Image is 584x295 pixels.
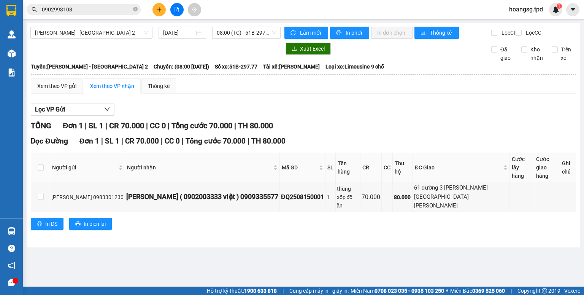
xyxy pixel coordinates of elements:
span: file-add [174,7,179,12]
div: [PERSON_NAME] ( 0902003333 việt ) 0909335577 [126,191,278,202]
div: 1 [327,193,334,201]
button: bar-chartThống kê [414,27,459,39]
span: sync [290,30,297,36]
button: In đơn chọn [371,27,413,39]
button: caret-down [566,3,579,16]
div: Thống kê [148,82,170,90]
span: Trên xe [558,45,576,62]
span: close-circle [133,6,138,13]
span: CC 0 [150,121,166,130]
span: | [511,287,512,295]
th: Thu hộ [393,153,413,182]
th: CR [360,153,382,182]
span: bar-chart [421,30,427,36]
span: CR 70.000 [125,137,159,145]
span: Đơn 1 [63,121,83,130]
span: Hỗ trợ kỹ thuật: [207,287,277,295]
span: down [104,106,110,112]
th: Ghi chú [560,153,576,182]
span: Loại xe: Limousine 9 chỗ [325,62,384,71]
span: In phơi [346,29,363,37]
span: Người nhận [127,163,272,172]
span: Xuất Excel [300,45,325,53]
span: printer [75,221,81,227]
span: Số xe: 51B-297.77 [215,62,257,71]
span: aim [192,7,197,12]
button: syncLàm mới [284,27,328,39]
input: Tìm tên, số ĐT hoặc mã đơn [42,5,132,14]
img: warehouse-icon [8,227,16,235]
span: Làm mới [300,29,322,37]
button: file-add [170,3,184,16]
span: Tổng cước 70.000 [171,121,232,130]
div: Xem theo VP gửi [37,82,76,90]
img: logo-vxr [6,5,16,16]
div: [PERSON_NAME] 0983301230 [51,193,124,201]
span: notification [8,262,15,269]
th: Tên hàng [336,153,360,182]
div: ĐQ2508150001 [281,192,324,202]
span: ⚪️ [446,289,448,292]
button: aim [188,3,201,16]
span: | [101,137,103,145]
span: search [32,7,37,12]
button: printerIn biên lai [69,218,112,230]
span: ĐC Giao [415,163,502,172]
span: In DS [45,220,57,228]
span: Người gửi [52,163,117,172]
button: downloadXuất Excel [286,43,331,55]
span: | [234,121,236,130]
span: Đã giao [497,45,516,62]
strong: 0708 023 035 - 0935 103 250 [375,288,444,294]
span: plus [157,7,162,12]
img: warehouse-icon [8,30,16,38]
span: message [8,279,15,286]
button: printerIn DS [31,218,63,230]
button: plus [152,3,166,16]
div: Xem theo VP nhận [90,82,134,90]
span: Kho nhận [527,45,546,62]
span: CR 70.000 [109,121,144,130]
span: Thống kê [430,29,453,37]
img: icon-new-feature [552,6,559,13]
span: SL 1 [89,121,103,130]
span: question-circle [8,245,15,252]
span: Phương Lâm - Sài Gòn 2 [35,27,148,38]
th: Cước giao hàng [534,153,560,182]
span: Tài xế: [PERSON_NAME] [263,62,320,71]
span: 08:00 (TC) - 51B-297.77 [217,27,276,38]
span: | [248,137,249,145]
span: Miền Nam [351,287,444,295]
span: printer [336,30,343,36]
span: | [168,121,170,130]
span: TỔNG [31,121,51,130]
span: Lọc CC [523,29,543,37]
span: | [121,137,123,145]
input: 15/08/2025 [163,29,194,37]
span: TH 80.000 [251,137,286,145]
span: | [105,121,107,130]
span: Cung cấp máy in - giấy in: [289,287,349,295]
span: close-circle [133,7,138,11]
div: 61 đường 3 [PERSON_NAME][GEOGRAPHIC_DATA][PERSON_NAME] [414,183,508,210]
th: CC [382,153,393,182]
span: Chuyến: (08:00 [DATE]) [154,62,209,71]
span: | [282,287,284,295]
span: copyright [542,288,547,293]
span: SL 1 [105,137,119,145]
span: Miền Bắc [450,287,505,295]
span: Tổng cước 70.000 [186,137,246,145]
span: 1 [558,3,560,9]
span: caret-down [570,6,576,13]
img: warehouse-icon [8,49,16,57]
sup: 1 [557,3,562,9]
span: Lọc VP Gửi [35,105,65,114]
span: hoangsg.tpd [503,5,549,14]
span: TH 80.000 [238,121,273,130]
span: Lọc CR [498,29,518,37]
strong: 0369 525 060 [472,288,505,294]
span: | [146,121,148,130]
span: | [161,137,163,145]
span: Đơn 1 [79,137,100,145]
span: | [182,137,184,145]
